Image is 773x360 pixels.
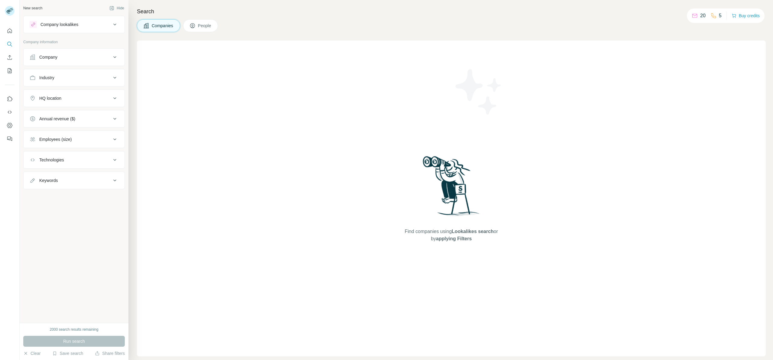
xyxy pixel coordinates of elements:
[95,350,125,356] button: Share filters
[198,23,212,29] span: People
[39,177,58,183] div: Keywords
[152,23,174,29] span: Companies
[40,21,78,28] div: Company lookalikes
[39,116,75,122] div: Annual revenue ($)
[24,173,125,188] button: Keywords
[105,4,128,13] button: Hide
[451,65,506,119] img: Surfe Illustration - Stars
[5,107,15,118] button: Use Surfe API
[24,153,125,167] button: Technologies
[39,95,61,101] div: HQ location
[5,52,15,63] button: Enrich CSV
[452,229,494,234] span: Lookalikes search
[5,39,15,50] button: Search
[24,112,125,126] button: Annual revenue ($)
[24,17,125,32] button: Company lookalikes
[700,12,706,19] p: 20
[719,12,722,19] p: 5
[137,7,766,16] h4: Search
[5,120,15,131] button: Dashboard
[24,91,125,105] button: HQ location
[23,350,40,356] button: Clear
[50,327,99,332] div: 2000 search results remaining
[5,93,15,104] button: Use Surfe on LinkedIn
[39,136,72,142] div: Employees (size)
[39,75,54,81] div: Industry
[420,154,483,222] img: Surfe Illustration - Woman searching with binoculars
[5,25,15,36] button: Quick start
[24,70,125,85] button: Industry
[5,65,15,76] button: My lists
[24,50,125,64] button: Company
[403,228,500,242] span: Find companies using or by
[5,133,15,144] button: Feedback
[52,350,83,356] button: Save search
[732,11,760,20] button: Buy credits
[23,5,42,11] div: New search
[24,132,125,147] button: Employees (size)
[436,236,472,241] span: applying Filters
[39,157,64,163] div: Technologies
[39,54,57,60] div: Company
[23,39,125,45] p: Company information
